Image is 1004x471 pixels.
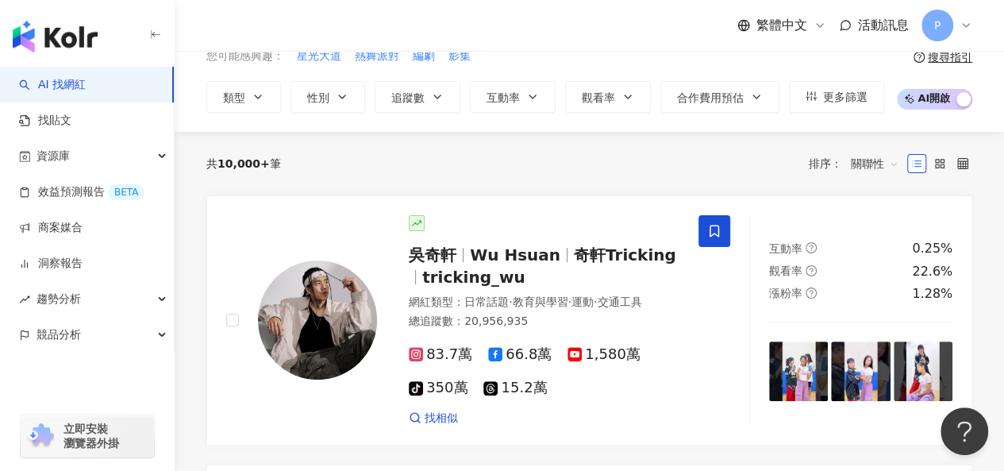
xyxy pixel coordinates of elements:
[13,21,98,52] img: logo
[206,195,972,446] a: KOL Avatar吳奇軒Wu Hsuan奇軒Trickingtricking_wu網紅類型：日常話題·教育與學習·運動·交通工具總追蹤數：20,956,93583.7萬66.8萬1,580萬3...
[769,242,802,255] span: 互動率
[858,17,909,33] span: 活動訊息
[206,48,284,64] span: 您可能感興趣：
[37,317,81,353] span: 競品分析
[375,81,460,113] button: 追蹤數
[912,285,952,303] div: 1.28%
[409,411,458,427] a: 找相似
[409,245,456,264] span: 吳奇軒
[470,81,556,113] button: 互動率
[769,264,802,277] span: 觀看率
[677,91,744,104] span: 合作費用預估
[831,342,890,400] img: post-image
[21,415,154,457] a: chrome extension立即安裝 瀏覽器外掛
[307,91,329,104] span: 性別
[597,295,641,308] span: 交通工具
[19,220,83,236] a: 商案媒合
[464,295,509,308] span: 日常話題
[809,151,907,176] div: 排序：
[19,294,30,305] span: rise
[823,91,867,103] span: 更多篩選
[448,48,471,64] span: 影集
[63,422,119,450] span: 立即安裝 瀏覽器外掛
[425,411,458,427] span: 找相似
[413,48,435,64] span: 編劇
[769,287,802,299] span: 漲粉率
[928,51,972,64] div: 搜尋指引
[470,245,560,264] span: Wu Hsuan
[571,295,594,308] span: 運動
[594,295,597,308] span: ·
[912,240,952,257] div: 0.25%
[19,113,71,129] a: 找貼文
[512,295,567,308] span: 教育與學習
[912,263,952,280] div: 22.6%
[19,184,144,200] a: 效益預測報告BETA
[756,17,807,34] span: 繁體中文
[19,256,83,272] a: 洞察報告
[258,261,377,380] img: KOL Avatar
[37,138,70,174] span: 資源庫
[422,268,525,287] span: tricking_wu
[565,81,651,113] button: 觀看率
[290,81,365,113] button: 性別
[806,288,817,299] span: question-circle
[660,81,779,113] button: 合作費用預估
[582,91,615,104] span: 觀看率
[894,342,952,400] img: post-image
[206,157,281,170] div: 共 筆
[409,346,472,363] span: 83.7萬
[574,245,676,264] span: 奇軒Tricking
[391,91,425,104] span: 追蹤數
[567,346,640,363] span: 1,580萬
[509,295,512,308] span: ·
[25,423,56,449] img: chrome extension
[409,314,679,330] div: 總追蹤數 ： 20,956,935
[297,48,341,64] span: 星光大道
[37,281,81,317] span: 趨勢分析
[914,52,925,63] span: question-circle
[354,48,400,65] button: 熱舞派對
[806,242,817,253] span: question-circle
[567,295,571,308] span: ·
[409,380,467,396] span: 350萬
[448,48,471,65] button: 影集
[223,91,245,104] span: 類型
[488,346,552,363] span: 66.8萬
[483,380,547,396] span: 15.2萬
[934,17,941,34] span: P
[851,151,898,176] span: 關聯性
[409,295,679,311] div: 網紅類型 ：
[19,77,86,93] a: searchAI 找網紅
[806,265,817,276] span: question-circle
[217,157,270,170] span: 10,000+
[769,342,828,400] img: post-image
[206,81,281,113] button: 類型
[487,91,520,104] span: 互動率
[296,48,342,65] button: 星光大道
[789,81,884,113] button: 更多篩選
[941,407,988,455] iframe: Help Scout Beacon - Open
[412,48,436,65] button: 編劇
[355,48,399,64] span: 熱舞派對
